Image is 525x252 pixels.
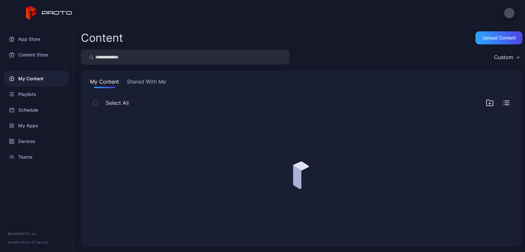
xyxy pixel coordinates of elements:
[4,134,69,149] a: Devices
[8,231,65,236] div: © 2025 PROTO, Inc.
[491,50,522,65] button: Custom
[4,87,69,102] a: Playlists
[106,99,129,107] span: Select All
[4,149,69,165] a: Teams
[4,47,69,63] a: Content Store
[4,31,69,47] a: App Store
[81,32,123,43] div: Content
[21,240,48,244] a: Terms Of Service
[494,54,513,60] div: Custom
[126,78,167,88] button: Shared With Me
[4,118,69,134] a: My Apps
[89,78,120,88] button: My Content
[482,35,516,40] div: Upload Content
[4,71,69,87] a: My Content
[475,31,522,44] button: Upload Content
[4,102,69,118] a: Schedule
[8,240,21,244] span: Version •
